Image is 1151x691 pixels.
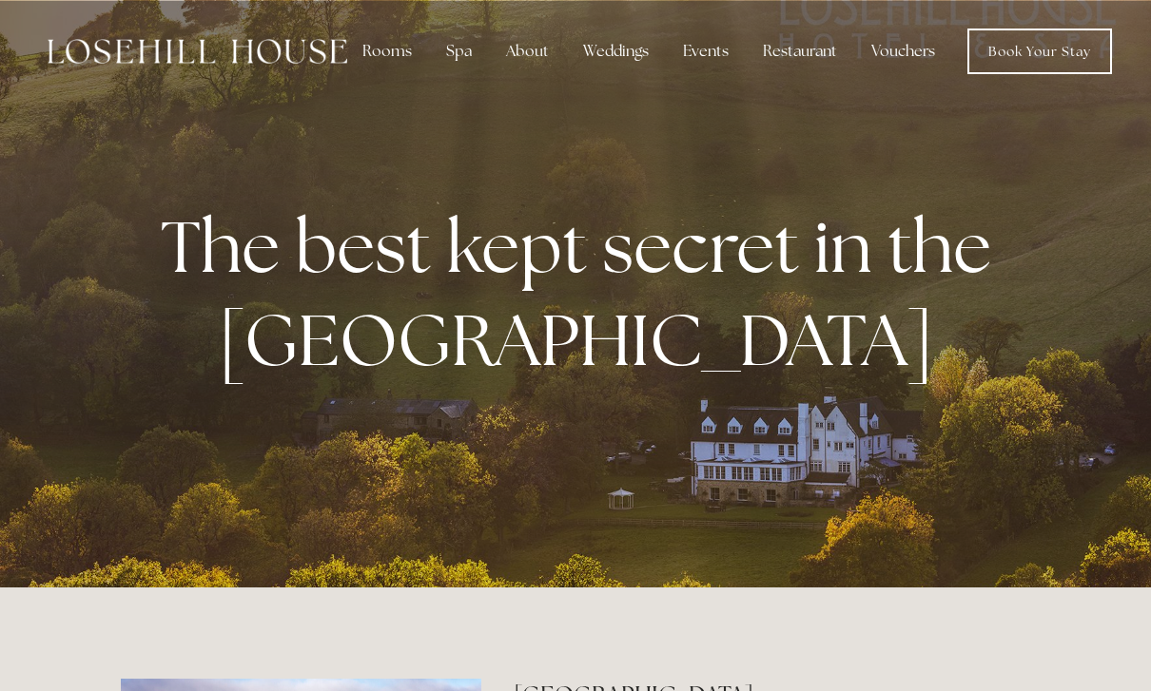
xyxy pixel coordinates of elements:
[347,32,427,70] div: Rooms
[568,32,664,70] div: Weddings
[668,32,744,70] div: Events
[161,200,1006,386] strong: The best kept secret in the [GEOGRAPHIC_DATA]
[856,32,950,70] a: Vouchers
[491,32,564,70] div: About
[48,39,347,64] img: Losehill House
[967,29,1112,74] a: Book Your Stay
[431,32,487,70] div: Spa
[748,32,852,70] div: Restaurant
